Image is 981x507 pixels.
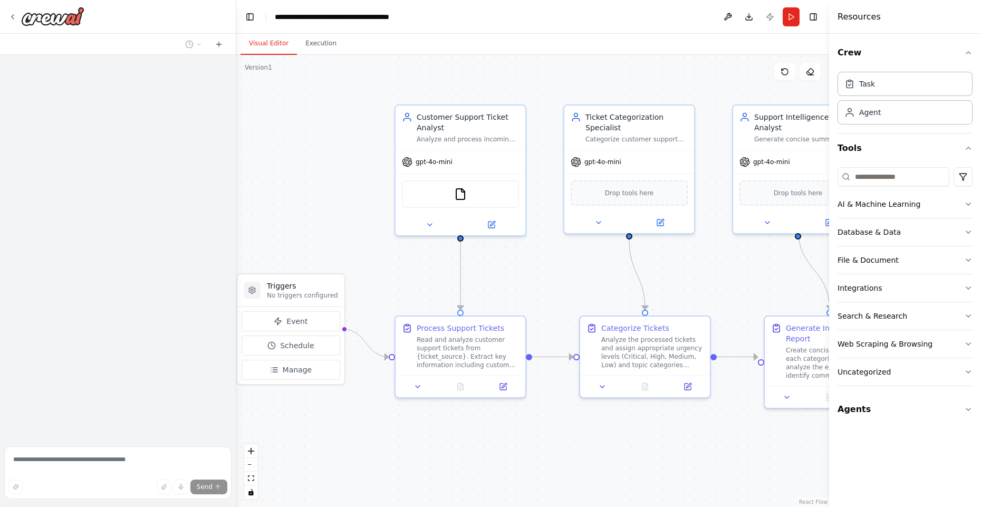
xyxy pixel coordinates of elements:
[838,367,891,377] div: Uncategorized
[197,483,213,491] span: Send
[754,112,857,133] div: Support Intelligence Analyst
[190,480,227,494] button: Send
[799,499,828,505] a: React Flow attribution
[416,158,453,166] span: gpt-4o-mini
[454,188,467,200] img: FileReadTool
[283,365,312,375] span: Manage
[838,283,882,293] div: Integrations
[859,107,881,118] div: Agent
[754,135,857,144] div: Generate concise summaries of categorized tickets, identify patterns and common issues across mul...
[417,323,504,333] div: Process Support Tickets
[241,33,297,55] button: Visual Editor
[275,12,393,22] nav: breadcrumb
[838,38,973,68] button: Crew
[838,227,901,237] div: Database & Data
[838,190,973,218] button: AI & Machine Learning
[242,311,340,331] button: Event
[267,281,338,291] h3: Triggers
[584,158,621,166] span: gpt-4o-mini
[807,391,852,404] button: No output available
[753,158,790,166] span: gpt-4o-mini
[280,340,314,351] span: Schedule
[601,336,704,369] div: Analyze the processed tickets and assign appropriate urgency levels (Critical, High, Medium, Low)...
[236,273,345,385] div: TriggersNo triggers configuredEventScheduleManage
[244,472,258,485] button: fit view
[838,199,920,209] div: AI & Machine Learning
[623,380,668,393] button: No output available
[732,104,864,234] div: Support Intelligence AnalystGenerate concise summaries of categorized tickets, identify patterns ...
[267,291,338,300] p: No triggers configured
[244,444,258,458] button: zoom in
[485,380,521,393] button: Open in side panel
[838,395,973,424] button: Agents
[838,311,907,321] div: Search & Research
[838,255,899,265] div: File & Document
[210,38,227,51] button: Start a new chat
[774,188,823,198] span: Drop tools here
[838,302,973,330] button: Search & Research
[244,444,258,499] div: React Flow controls
[601,323,669,333] div: Categorize Tickets
[417,112,519,133] div: Customer Support Ticket Analyst
[395,315,526,398] div: Process Support TicketsRead and analyze customer support tickets from {ticket_source}. Extract ke...
[245,63,272,72] div: Version 1
[579,315,711,398] div: Categorize TicketsAnalyze the processed tickets and assign appropriate urgency levels (Critical, ...
[297,33,345,55] button: Execution
[563,104,695,234] div: Ticket Categorization SpecialistCategorize customer support tickets by urgency level (Critical, H...
[8,480,23,494] button: Improve this prompt
[838,274,973,302] button: Integrations
[838,246,973,274] button: File & Document
[286,316,307,327] span: Event
[395,104,526,236] div: Customer Support Ticket AnalystAnalyze and process incoming customer support tickets from {ticket...
[605,188,654,198] span: Drop tools here
[799,216,859,229] button: Open in side panel
[838,133,973,163] button: Tools
[174,480,188,494] button: Click to speak your automation idea
[244,485,258,499] button: toggle interactivity
[838,218,973,246] button: Database & Data
[764,315,896,409] div: Generate Intelligence ReportCreate concise summaries for each categorized ticket and analyze the ...
[438,380,483,393] button: No output available
[21,7,84,26] img: Logo
[838,358,973,386] button: Uncategorized
[455,242,466,310] g: Edge from 98a7c700-d28f-42ff-840b-7c18d42ddbd3 to 39801b2e-aea4-4ce8-a2df-f757e00e5752
[786,323,888,344] div: Generate Intelligence Report
[624,240,650,310] g: Edge from 8409956e-4985-406d-99bf-54263ff82a9a to a20d61c0-9d89-404b-8826-178c5f9c354c
[242,360,340,380] button: Manage
[417,135,519,144] div: Analyze and process incoming customer support tickets from {ticket_source}, extracting key inform...
[717,352,758,362] g: Edge from a20d61c0-9d89-404b-8826-178c5f9c354c to e0766071-ba2e-4d4c-8056-460c147f64bc
[157,480,171,494] button: Upload files
[630,216,690,229] button: Open in side panel
[838,11,881,23] h4: Resources
[343,324,389,362] g: Edge from triggers to 39801b2e-aea4-4ce8-a2df-f757e00e5752
[181,38,206,51] button: Switch to previous chat
[585,112,688,133] div: Ticket Categorization Specialist
[806,9,821,24] button: Hide right sidebar
[417,336,519,369] div: Read and analyze customer support tickets from {ticket_source}. Extract key information including...
[838,330,973,358] button: Web Scraping & Browsing
[532,352,573,362] g: Edge from 39801b2e-aea4-4ce8-a2df-f757e00e5752 to a20d61c0-9d89-404b-8826-178c5f9c354c
[838,339,932,349] div: Web Scraping & Browsing
[859,79,875,89] div: Task
[243,9,257,24] button: Hide left sidebar
[793,229,835,310] g: Edge from a9a7aba9-5f61-4f85-bfb9-5b84d3a58014 to e0766071-ba2e-4d4c-8056-460c147f64bc
[838,163,973,395] div: Tools
[838,68,973,133] div: Crew
[786,346,888,380] div: Create concise summaries for each categorized ticket and analyze the entire batch to identify com...
[242,336,340,356] button: Schedule
[244,458,258,472] button: zoom out
[669,380,706,393] button: Open in side panel
[461,218,521,231] button: Open in side panel
[585,135,688,144] div: Categorize customer support tickets by urgency level (Critical, High, Medium, Low) and topic cate...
